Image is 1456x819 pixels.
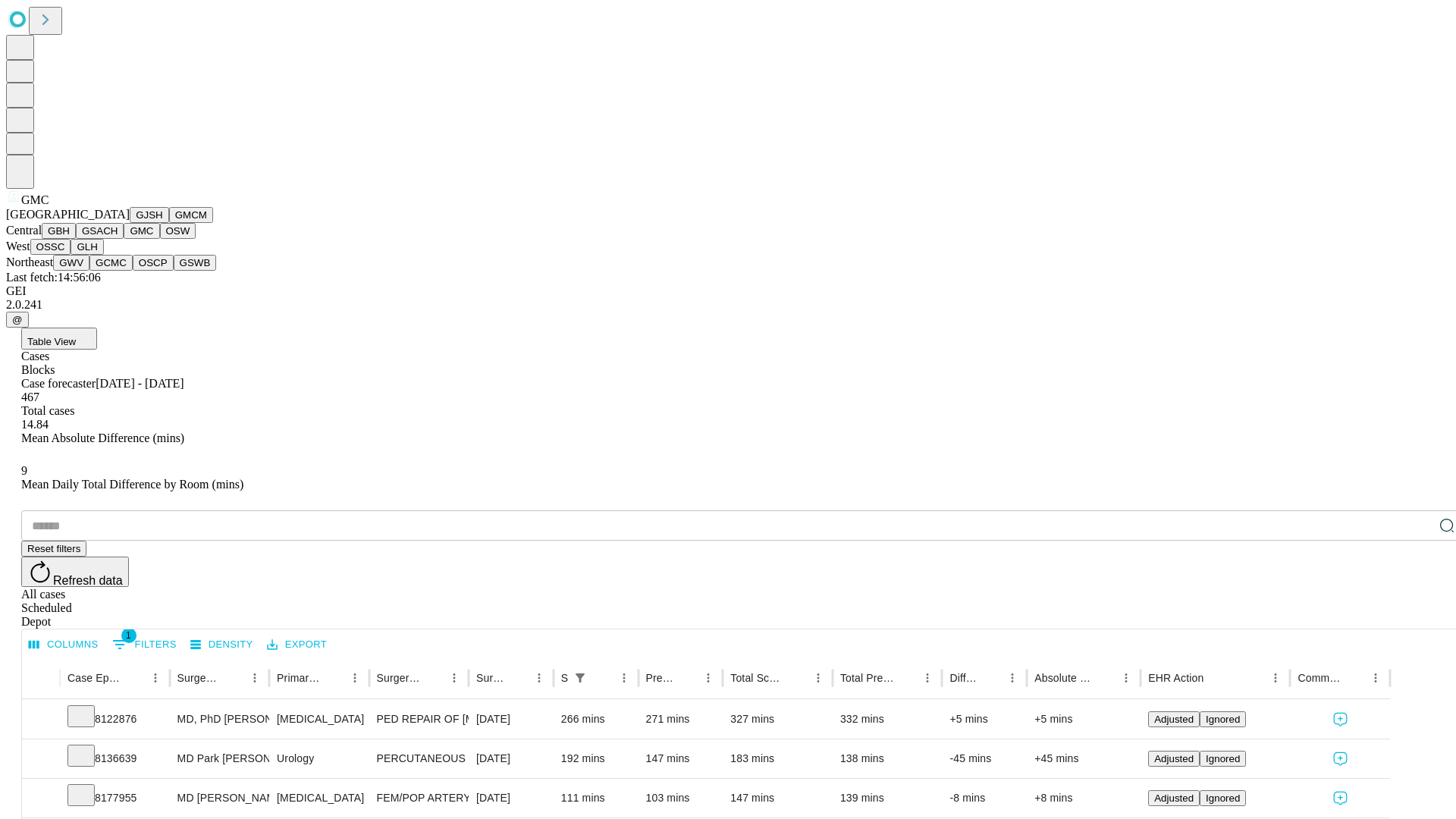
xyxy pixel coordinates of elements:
div: Surgery Date [476,672,506,684]
span: Central [6,224,42,237]
span: Adjusted [1154,792,1194,804]
button: GMCM [169,207,213,223]
div: Total Predicted Duration [840,672,895,684]
div: +5 mins [949,700,1019,739]
button: Sort [981,667,1002,689]
span: Table View [27,336,76,347]
div: 138 mins [840,739,935,778]
button: Sort [1344,667,1365,689]
div: [MEDICAL_DATA] [277,700,361,739]
button: Ignored [1200,790,1246,806]
div: MD, PhD [PERSON_NAME] [PERSON_NAME] Md Phd [177,700,262,739]
div: 2.0.241 [6,298,1450,312]
div: Comments [1298,672,1341,684]
div: FEM/POP ARTERY REVASC W/ [MEDICAL_DATA]+[MEDICAL_DATA] [377,779,461,817]
div: [DATE] [476,739,546,778]
span: Northeast [6,256,53,268]
div: 8122876 [67,700,162,739]
button: Sort [223,667,244,689]
div: Total Scheduled Duration [730,672,785,684]
span: Refresh data [53,574,123,587]
div: 266 mins [561,700,631,739]
button: GLH [71,239,103,255]
div: PERCUTANEOUS NEPHROSTOLITHOTOMY OVER 2CM [377,739,461,778]
span: Mean Absolute Difference (mins) [21,431,184,444]
div: Difference [949,672,979,684]
button: Sort [1094,667,1116,689]
span: Ignored [1206,714,1240,725]
div: Surgeon Name [177,672,221,684]
span: Mean Daily Total Difference by Room (mins) [21,478,243,491]
button: Export [263,633,331,657]
div: MD Park [PERSON_NAME] [177,739,262,778]
span: 467 [21,391,39,403]
button: Menu [529,667,550,689]
button: GWV [53,255,89,271]
div: Scheduled In Room Duration [561,672,568,684]
button: OSCP [133,255,174,271]
button: Adjusted [1148,790,1200,806]
div: 147 mins [730,779,825,817]
button: Adjusted [1148,711,1200,727]
button: Density [187,633,257,657]
button: OSW [160,223,196,239]
button: Ignored [1200,751,1246,767]
div: EHR Action [1148,672,1203,684]
div: -45 mins [949,739,1019,778]
button: Show filters [108,632,180,657]
span: [DATE] - [DATE] [96,377,184,390]
div: 8136639 [67,739,162,778]
div: 192 mins [561,739,631,778]
button: Menu [1002,667,1023,689]
span: 9 [21,464,27,477]
span: Reset filters [27,543,80,554]
div: Primary Service [277,672,321,684]
span: GMC [21,193,49,206]
button: Expand [30,746,52,773]
span: Ignored [1206,753,1240,764]
button: Sort [592,667,613,689]
button: Refresh data [21,557,129,587]
button: Reset filters [21,541,86,557]
div: 103 mins [646,779,716,817]
div: Predicted In Room Duration [646,672,676,684]
div: +5 mins [1034,700,1133,739]
button: Menu [808,667,829,689]
div: +8 mins [1034,779,1133,817]
button: Menu [698,667,719,689]
div: 111 mins [561,779,631,817]
div: PED REPAIR OF [MEDICAL_DATA] OR CARINATUM [377,700,461,739]
button: Menu [145,667,166,689]
div: GEI [6,284,1450,298]
button: Menu [344,667,366,689]
button: Menu [1365,667,1386,689]
button: OSSC [30,239,71,255]
button: GMC [124,223,159,239]
button: GBH [42,223,76,239]
button: GSACH [76,223,124,239]
div: 139 mins [840,779,935,817]
div: -8 mins [949,779,1019,817]
div: 147 mins [646,739,716,778]
span: 14.84 [21,418,49,431]
button: Adjusted [1148,751,1200,767]
button: Sort [1205,667,1226,689]
button: @ [6,312,29,328]
button: Show filters [570,667,591,689]
span: [GEOGRAPHIC_DATA] [6,208,130,221]
span: Ignored [1206,792,1240,804]
button: Expand [30,707,52,733]
button: Select columns [25,633,102,657]
div: +45 mins [1034,739,1133,778]
span: West [6,240,30,253]
button: Sort [896,667,917,689]
span: Adjusted [1154,753,1194,764]
div: MD [PERSON_NAME] [PERSON_NAME] Md [177,779,262,817]
button: GCMC [89,255,133,271]
div: 332 mins [840,700,935,739]
span: 1 [121,628,136,643]
button: Menu [613,667,635,689]
button: Sort [786,667,808,689]
span: @ [12,314,23,325]
button: Sort [124,667,145,689]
